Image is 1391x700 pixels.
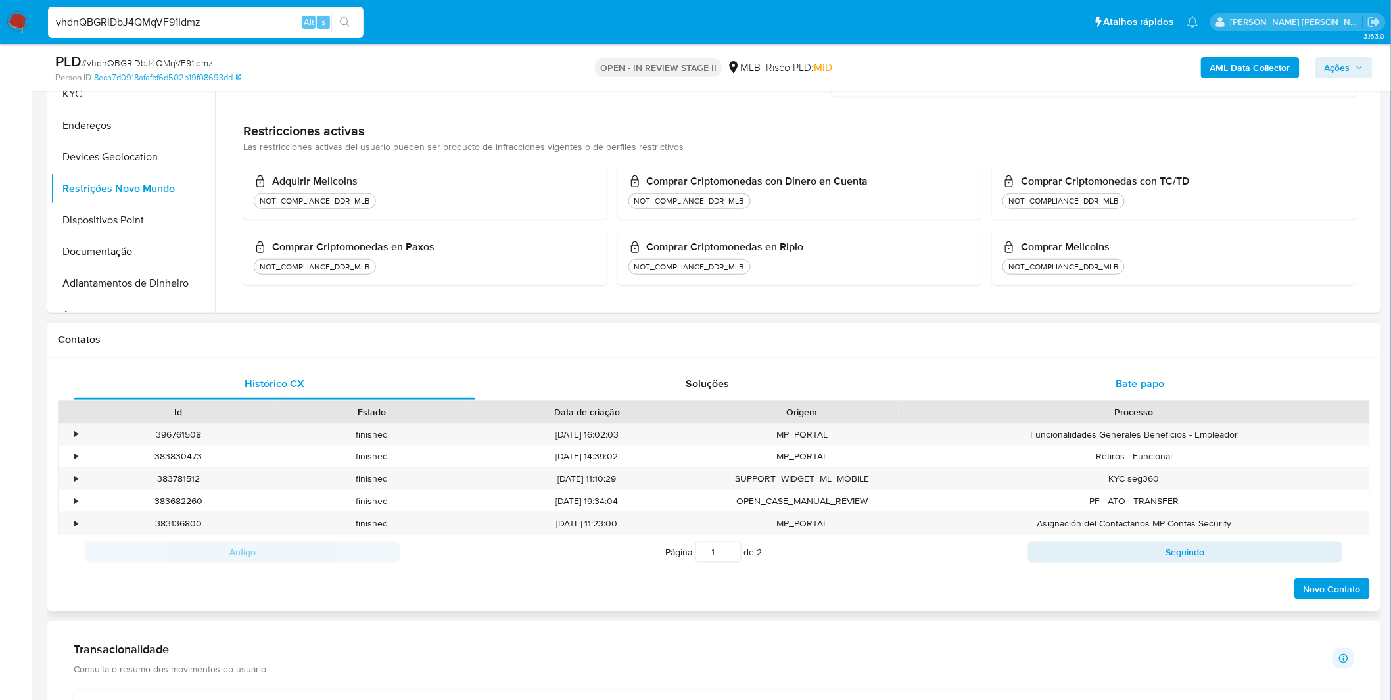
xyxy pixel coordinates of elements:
[908,406,1360,419] div: Processo
[51,268,215,299] button: Adiantamentos de Dinheiro
[766,60,832,75] span: Risco PLD:
[51,236,215,268] button: Documentação
[468,513,705,534] div: [DATE] 11:23:00
[275,490,468,512] div: finished
[94,72,241,83] a: 8eca7d0918afafbf6d502b19f08693dd
[51,78,215,110] button: KYC
[595,58,722,77] p: OPEN - IN REVIEW STAGE II
[55,72,91,83] b: Person ID
[245,376,304,391] span: Histórico CX
[1201,57,1300,78] button: AML Data Collector
[1325,57,1350,78] span: Ações
[468,490,705,512] div: [DATE] 19:34:04
[715,406,889,419] div: Origem
[1231,16,1363,28] p: igor.silva@mercadolivre.com
[82,424,275,446] div: 396761508
[321,16,325,28] span: s
[1028,542,1342,563] button: Seguindo
[275,468,468,490] div: finished
[899,490,1369,512] div: PF - ATO - TRANSFER
[58,333,1370,346] h1: Contatos
[814,60,832,75] span: MID
[51,173,215,204] button: Restrições Novo Mundo
[82,490,275,512] div: 383682260
[1363,31,1384,41] span: 3.163.0
[1367,15,1381,29] a: Sair
[899,446,1369,467] div: Retiros - Funcional
[51,204,215,236] button: Dispositivos Point
[705,424,899,446] div: MP_PORTAL
[74,517,78,530] div: •
[304,16,314,28] span: Alt
[91,406,266,419] div: Id
[1304,580,1361,598] span: Novo Contato
[686,376,729,391] span: Soluções
[727,60,761,75] div: MLB
[275,446,468,467] div: finished
[51,141,215,173] button: Devices Geolocation
[1294,578,1370,599] button: Novo Contato
[275,513,468,534] div: finished
[284,406,459,419] div: Estado
[899,513,1369,534] div: Asignación del Contactanos MP Contas Security
[74,473,78,485] div: •
[82,513,275,534] div: 383136800
[275,424,468,446] div: finished
[757,546,763,559] span: 2
[666,542,763,563] span: Página de
[705,468,899,490] div: SUPPORT_WIDGET_ML_MOBILE
[899,424,1369,446] div: Funcionalidades Generales Beneficios - Empleador
[1116,376,1165,391] span: Bate-papo
[74,495,78,507] div: •
[331,13,358,32] button: search-icon
[468,424,705,446] div: [DATE] 16:02:03
[51,299,215,331] button: Anexos
[48,14,364,31] input: Pesquise usuários ou casos...
[74,429,78,441] div: •
[705,490,899,512] div: OPEN_CASE_MANUAL_REVIEW
[82,57,213,70] span: # vhdnQBGRiDbJ4QMqVF91Idmz
[82,468,275,490] div: 383781512
[1315,57,1373,78] button: Ações
[82,446,275,467] div: 383830473
[1187,16,1198,28] a: Notificações
[705,513,899,534] div: MP_PORTAL
[1104,15,1174,29] span: Atalhos rápidos
[468,468,705,490] div: [DATE] 11:10:29
[1210,57,1290,78] b: AML Data Collector
[85,542,400,563] button: Antigo
[899,468,1369,490] div: KYC seg360
[705,446,899,467] div: MP_PORTAL
[74,450,78,463] div: •
[468,446,705,467] div: [DATE] 14:39:02
[477,406,696,419] div: Data de criação
[55,51,82,72] b: PLD
[51,110,215,141] button: Endereços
